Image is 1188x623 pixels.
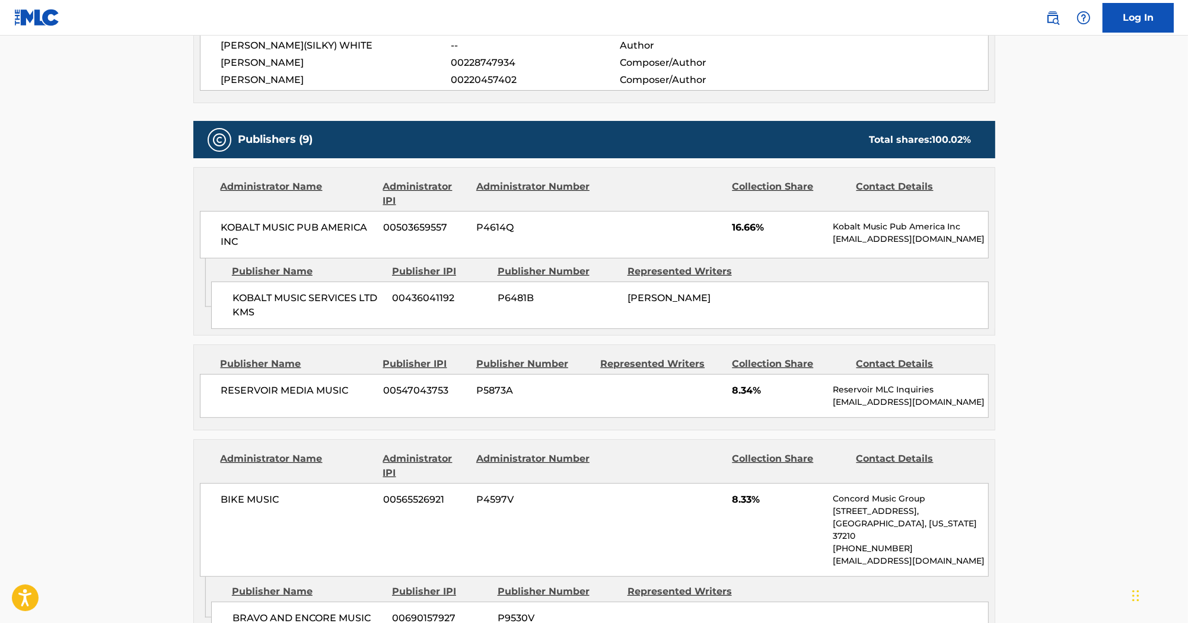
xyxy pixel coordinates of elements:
[620,56,773,70] span: Composer/Author
[476,180,591,208] div: Administrator Number
[451,56,619,70] span: 00228747934
[1132,578,1139,614] div: Drag
[1072,6,1095,30] div: Help
[476,357,591,371] div: Publisher Number
[620,73,773,87] span: Composer/Author
[238,133,313,146] h5: Publishers (9)
[1103,3,1174,33] a: Log In
[856,357,972,371] div: Contact Details
[732,493,824,507] span: 8.33%
[383,384,467,398] span: 00547043753
[232,291,384,320] span: KOBALT MUSIC SERVICES LTD KMS
[620,39,773,53] span: Author
[392,584,489,599] div: Publisher IPI
[833,493,988,505] p: Concord Music Group
[221,452,374,480] div: Administrator Name
[932,134,972,145] span: 100.02 %
[833,555,988,567] p: [EMAIL_ADDRESS][DOMAIN_NAME]
[833,542,988,555] p: [PHONE_NUMBER]
[221,221,375,249] span: KOBALT MUSIC PUB AMERICA INC
[14,9,60,26] img: MLC Logo
[628,584,749,599] div: Represented Writers
[869,133,972,147] div: Total shares:
[732,180,847,208] div: Collection Share
[1041,6,1065,30] a: Public Search
[732,384,824,398] span: 8.34%
[833,517,988,542] p: [GEOGRAPHIC_DATA], [US_STATE] 37210
[221,73,451,87] span: [PERSON_NAME]
[212,133,227,147] img: Publishers
[476,221,591,235] span: P4614Q
[628,264,749,279] div: Represented Writers
[856,452,972,480] div: Contact Details
[732,221,824,235] span: 16.66%
[451,73,619,87] span: 00220457402
[221,384,375,398] span: RESERVOIR MEDIA MUSIC
[221,180,374,208] div: Administrator Name
[628,292,711,303] span: [PERSON_NAME]
[393,291,489,305] span: 00436041192
[221,357,374,371] div: Publisher Name
[383,357,467,371] div: Publisher IPI
[383,221,467,235] span: 00503659557
[232,264,383,279] div: Publisher Name
[476,452,591,480] div: Administrator Number
[383,493,467,507] span: 00565526921
[232,584,383,599] div: Publisher Name
[221,56,451,70] span: [PERSON_NAME]
[732,452,847,480] div: Collection Share
[498,291,619,305] span: P6481B
[1076,11,1091,25] img: help
[732,357,847,371] div: Collection Share
[476,384,591,398] span: P5873A
[451,39,619,53] span: --
[833,396,988,408] p: [EMAIL_ADDRESS][DOMAIN_NAME]
[833,221,988,233] p: Kobalt Music Pub America Inc
[498,264,619,279] div: Publisher Number
[383,180,467,208] div: Administrator IPI
[476,493,591,507] span: P4597V
[833,384,988,396] p: Reservoir MLC Inquiries
[221,493,375,507] span: BIKE MUSIC
[1046,11,1060,25] img: search
[221,39,451,53] span: [PERSON_NAME](SILKY) WHITE
[383,452,467,480] div: Administrator IPI
[1129,566,1188,623] iframe: Chat Widget
[498,584,619,599] div: Publisher Number
[833,505,988,517] p: [STREET_ADDRESS],
[600,357,723,371] div: Represented Writers
[856,180,972,208] div: Contact Details
[833,233,988,245] p: [EMAIL_ADDRESS][DOMAIN_NAME]
[392,264,489,279] div: Publisher IPI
